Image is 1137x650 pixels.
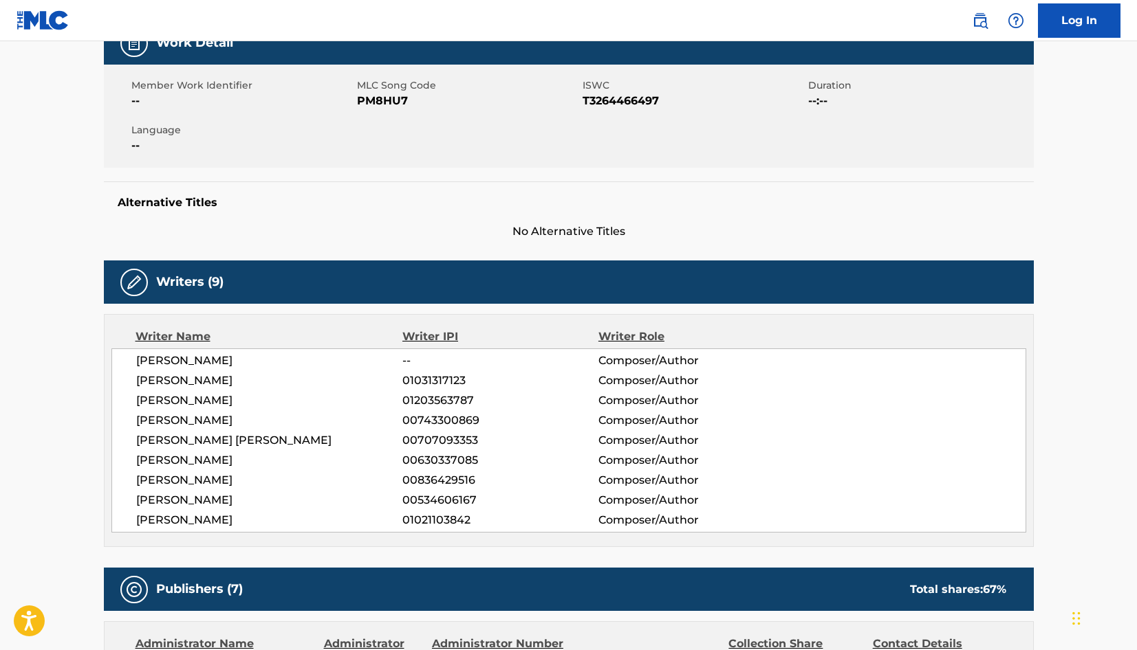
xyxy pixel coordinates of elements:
[402,452,598,469] span: 00630337085
[131,78,354,93] span: Member Work Identifier
[598,372,777,389] span: Composer/Author
[402,372,598,389] span: 01031317123
[126,581,142,598] img: Publishers
[136,432,403,449] span: [PERSON_NAME] [PERSON_NAME]
[583,93,805,109] span: T3264466497
[126,274,142,291] img: Writers
[136,412,403,429] span: [PERSON_NAME]
[131,137,354,154] span: --
[126,35,142,52] img: Work Detail
[583,78,805,93] span: ISWC
[136,328,403,345] div: Writer Name
[598,328,777,345] div: Writer Role
[966,7,994,34] a: Public Search
[972,12,988,29] img: search
[1002,7,1030,34] div: Help
[1038,3,1120,38] a: Log In
[402,328,598,345] div: Writer IPI
[598,472,777,489] span: Composer/Author
[402,512,598,528] span: 01021103842
[156,274,224,290] h5: Writers (9)
[1008,12,1024,29] img: help
[983,583,1006,596] span: 67 %
[402,432,598,449] span: 00707093353
[136,472,403,489] span: [PERSON_NAME]
[402,352,598,369] span: --
[598,432,777,449] span: Composer/Author
[357,78,579,93] span: MLC Song Code
[136,392,403,409] span: [PERSON_NAME]
[131,123,354,137] span: Language
[156,581,243,597] h5: Publishers (7)
[136,492,403,508] span: [PERSON_NAME]
[118,196,1020,210] h5: Alternative Titles
[1072,598,1081,639] div: Drag
[136,352,403,369] span: [PERSON_NAME]
[357,93,579,109] span: PM8HU7
[402,412,598,429] span: 00743300869
[598,492,777,508] span: Composer/Author
[598,392,777,409] span: Composer/Author
[104,223,1034,240] span: No Alternative Titles
[136,452,403,469] span: [PERSON_NAME]
[136,372,403,389] span: [PERSON_NAME]
[598,352,777,369] span: Composer/Author
[598,412,777,429] span: Composer/Author
[402,392,598,409] span: 01203563787
[808,93,1030,109] span: --:--
[156,35,233,51] h5: Work Detail
[17,10,69,30] img: MLC Logo
[598,452,777,469] span: Composer/Author
[131,93,354,109] span: --
[598,512,777,528] span: Composer/Author
[1068,584,1137,650] iframe: Chat Widget
[402,492,598,508] span: 00534606167
[402,472,598,489] span: 00836429516
[910,581,1006,598] div: Total shares:
[136,512,403,528] span: [PERSON_NAME]
[808,78,1030,93] span: Duration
